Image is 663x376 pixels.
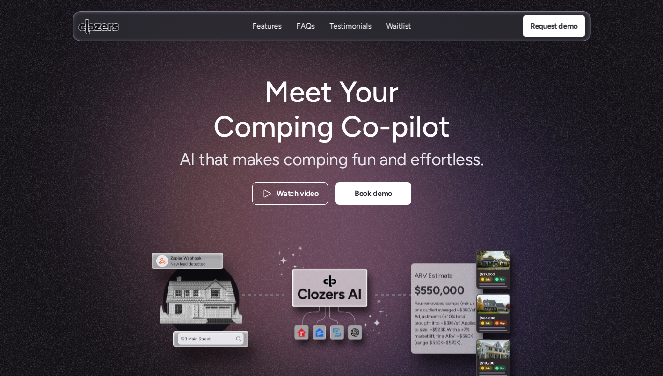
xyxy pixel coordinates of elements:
[464,313,465,320] span: l
[457,333,459,340] span: ~
[445,307,446,313] span: r
[284,148,292,171] span: c
[432,307,434,313] span: e
[428,300,430,307] span: n
[437,326,440,333] span: 2
[429,333,430,340] span: l
[427,326,429,333] span: :
[255,148,262,171] span: k
[431,307,432,313] span: i
[462,313,465,320] span: a
[435,320,437,326] span: t
[438,333,439,340] span: i
[222,148,228,171] span: t
[439,333,442,340] span: n
[302,148,316,171] span: m
[397,148,406,171] span: d
[447,326,452,333] span: W
[329,21,371,32] a: TestimonialsTestimonials
[422,333,424,340] span: k
[446,320,449,326] span: 3
[424,300,426,307] span: r
[441,320,444,326] span: ~
[367,148,376,171] span: n
[422,300,423,307] span: r
[461,340,462,346] span: .
[439,300,442,307] span: e
[329,21,371,31] p: Testimonials
[423,340,425,346] span: g
[465,148,473,171] span: s
[416,300,419,307] span: o
[436,333,438,340] span: f
[420,313,422,320] span: j
[432,320,433,326] span: i
[415,283,480,298] h2: $550,000
[443,326,445,333] span: K
[440,326,443,333] span: 3
[425,300,428,307] span: e
[425,326,427,333] span: e
[415,333,419,340] span: m
[435,326,437,333] span: 5
[458,326,460,333] span: a
[437,300,439,307] span: t
[456,148,465,171] span: e
[428,313,432,320] span: m
[440,307,443,313] span: v
[441,148,446,171] span: r
[481,148,483,171] span: .
[431,333,433,340] span: f
[296,31,314,42] p: FAQs
[465,320,467,326] span: p
[426,307,429,313] span: u
[467,320,470,326] span: p
[329,31,371,42] p: Testimonials
[466,326,470,333] span: %
[444,333,444,340] span: l
[386,21,411,32] a: WaitlistWaitlist
[379,148,387,171] span: a
[420,148,425,171] span: f
[470,300,473,307] span: u
[430,326,432,333] span: ~
[416,326,419,333] span: o
[233,148,247,171] span: m
[247,148,255,171] span: a
[448,300,451,307] span: o
[417,340,420,346] span: a
[354,188,392,200] p: Book demo
[461,320,465,326] span: A
[435,307,437,313] span: )
[445,300,448,307] span: c
[420,340,423,346] span: n
[452,148,456,171] span: l
[352,148,357,171] span: f
[449,340,452,346] span: 5
[252,21,281,31] p: Features
[467,300,470,307] span: n
[523,15,585,37] a: Request demo
[467,307,470,313] span: 0
[442,300,444,307] span: d
[462,333,465,340] span: 5
[454,320,456,326] span: /
[446,340,449,346] span: $
[466,300,467,307] span: i
[449,333,452,340] span: R
[448,307,451,313] span: g
[190,148,195,171] span: I
[428,307,430,313] span: t
[435,340,438,346] span: 5
[296,21,314,31] p: FAQs
[473,148,480,171] span: s
[415,340,416,346] span: (
[420,307,422,313] span: e
[296,21,314,32] a: FAQsFAQs
[457,307,459,313] span: ~
[434,307,436,313] span: r
[292,148,302,171] span: o
[416,340,417,346] span: r
[457,300,459,307] span: s
[415,320,417,326] span: b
